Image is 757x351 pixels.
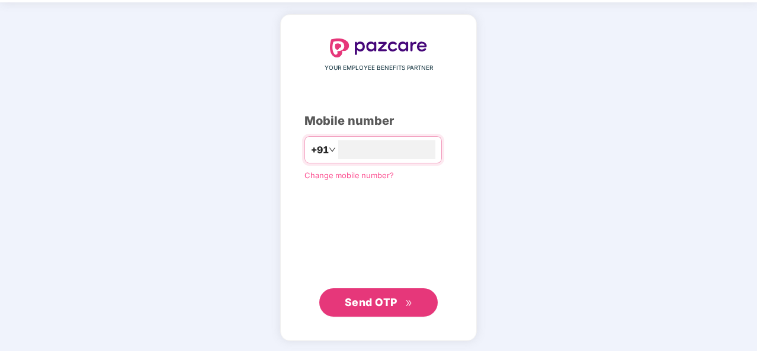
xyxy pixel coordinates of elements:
[304,170,394,180] a: Change mobile number?
[325,63,433,73] span: YOUR EMPLOYEE BENEFITS PARTNER
[319,288,438,317] button: Send OTPdouble-right
[330,38,427,57] img: logo
[304,112,453,130] div: Mobile number
[345,296,397,308] span: Send OTP
[329,146,336,153] span: down
[405,300,413,307] span: double-right
[311,143,329,157] span: +91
